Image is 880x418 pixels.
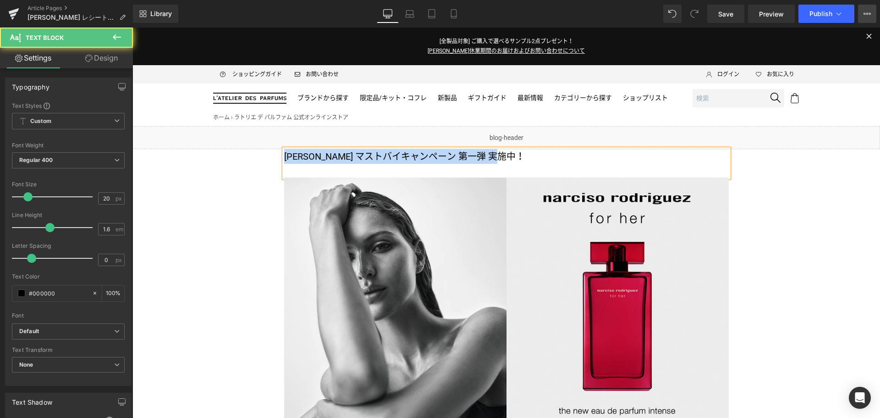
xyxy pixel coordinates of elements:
span: Preview [759,9,784,19]
input: Color [29,288,88,298]
button: More [858,5,876,23]
b: None [19,361,33,368]
span: Publish [809,10,832,17]
span: ショッピングガイド [100,42,149,52]
button: Undo [663,5,682,23]
span: お気に入り [634,42,662,52]
a: ブランドから探す [165,63,216,79]
a: ログイン [568,42,607,52]
span: ログイン [585,42,607,52]
a: ホーム [81,87,97,93]
div: Text Transform [12,347,125,353]
p: [全製品対象] ご購入で選べるサンプル2点プレゼント！ [9,9,738,28]
div: Line Height [12,212,125,218]
span: px [115,257,123,263]
a: 最新情報 [385,63,411,79]
div: Letter Spacing [12,243,125,249]
input: 検索 [560,61,652,80]
a: ギフトガイド [335,63,374,79]
a: Mobile [443,5,465,23]
span: Library [150,10,172,18]
img: Icon_ShoppingGuide.svg [86,43,94,51]
div: Text Shadow [12,393,52,406]
a: カテゴリーから探す [422,63,479,79]
img: Icon_Heart_Empty.svg [623,44,629,50]
a: Article Pages [27,5,133,12]
img: KEY VISUAL [152,150,596,401]
a: [PERSON_NAME]休業期間のお届けおよびお問い合わせについて [295,20,452,27]
i: Default [19,328,39,335]
a: Laptop [399,5,421,23]
a: 限定品/キット・コフレ [227,63,294,79]
a: Tablet [421,5,443,23]
img: ラトリエ デ パルファム 公式オンラインストア [81,65,154,76]
span: Text Block [26,34,64,41]
nav: breadcrumbs [81,85,216,95]
span: [PERSON_NAME] レシートキャンペーン ニュース（8/27公開） [27,14,115,21]
img: Icon_Cart.svg [657,66,667,76]
a: 新製品 [305,63,324,79]
div: Font [12,312,125,319]
img: Icon_User.svg [574,42,579,52]
a: ショッピングガイド [81,42,149,52]
div: Typography [12,78,49,91]
button: Redo [685,5,704,23]
a: ショップリスト [490,63,535,79]
a: Desktop [377,5,399,23]
span: em [115,226,123,232]
div: Text Color [12,273,125,280]
a: Design [68,48,135,68]
b: Regular 400 [19,156,53,163]
b: Custom [30,117,51,125]
a: お問い合わせ [157,42,206,52]
div: Font Size [12,181,125,188]
a: Preview [748,5,795,23]
img: Icon_Search.svg [638,65,648,75]
div: Font Weight [12,142,125,149]
img: Icon_Email.svg [162,45,168,49]
span: px [115,195,123,201]
div: Text Styles [12,102,125,109]
a: New Library [133,5,178,23]
span: › [99,87,100,93]
div: % [102,285,124,301]
span: お問い合わせ [173,42,206,52]
button: Publish [798,5,854,23]
span: ラトリエ デ パルファム 公式オンラインストア [102,87,216,93]
p: [PERSON_NAME] マストバイキャンペーン 第一弾 実施中！ [152,122,596,136]
div: Open Intercom Messenger [849,387,871,409]
span: Save [718,9,733,19]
